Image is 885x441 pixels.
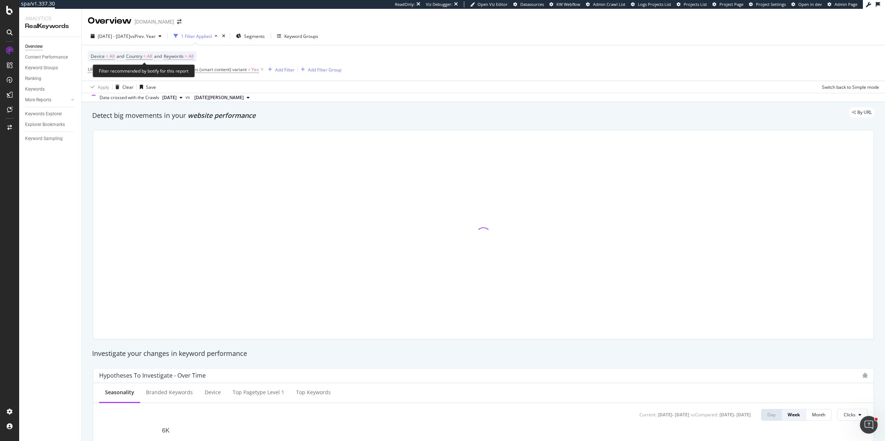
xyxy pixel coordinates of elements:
[426,1,452,7] div: Viz Debugger:
[91,53,105,59] span: Device
[185,94,191,101] span: vs
[782,409,806,421] button: Week
[25,75,76,83] a: Ranking
[275,67,295,73] div: Add Filter
[205,389,221,396] div: Device
[849,107,875,118] div: legacy label
[98,33,130,39] span: [DATE] - [DATE]
[194,94,244,101] span: 2025 Jan. 13th
[767,412,775,418] div: Day
[549,1,580,7] a: KW Webflow
[857,110,872,115] span: By URL
[25,53,76,61] a: Content Performance
[834,1,857,7] span: Admin Page
[761,409,782,421] button: Day
[88,30,164,42] button: [DATE] - [DATE]vsPrev. Year
[181,33,212,39] div: 1 Filter Applied
[185,53,187,59] span: =
[806,409,832,421] button: Month
[112,81,133,93] button: Clear
[298,65,341,74] button: Add Filter Group
[92,349,875,358] div: Investigate your changes in keyword performance
[677,1,707,7] a: Projects List
[177,19,181,24] div: arrow-right-arrow-left
[110,51,115,62] span: All
[25,85,76,93] a: Keywords
[154,53,162,59] span: and
[827,1,857,7] a: Admin Page
[470,1,508,7] a: Open Viz Editor
[88,81,109,93] button: Apply
[135,18,174,25] div: [DOMAIN_NAME]
[756,1,786,7] span: Project Settings
[126,53,142,59] span: Country
[233,389,284,396] div: Top pagetype Level 1
[556,1,580,7] span: KW Webflow
[233,30,268,42] button: Segments
[749,1,786,7] a: Project Settings
[164,53,184,59] span: Keywords
[221,32,227,40] div: times
[106,53,108,59] span: =
[812,412,825,418] div: Month
[395,1,415,7] div: ReadOnly:
[159,93,185,102] button: [DATE]
[248,66,250,73] span: =
[513,1,544,7] a: Datasources
[712,1,743,7] a: Project Page
[25,15,76,22] div: Analytics
[146,84,156,90] div: Save
[631,1,671,7] a: Logs Projects List
[100,94,159,101] div: Data crossed with the Crawls
[296,389,331,396] div: Top Keywords
[684,1,707,7] span: Projects List
[593,1,625,7] span: Admin Crawl List
[798,1,822,7] span: Open in dev
[25,110,62,118] div: Keywords Explorer
[274,30,321,42] button: Keyword Groups
[122,84,133,90] div: Clear
[25,53,68,61] div: Content Performance
[88,66,247,73] span: URL in scope of Optimization Univers vélo - meta titles (smart content) variant
[788,412,800,418] div: Week
[25,121,65,129] div: Explorer Bookmarks
[244,33,265,39] span: Segments
[284,33,318,39] div: Keyword Groups
[25,22,76,31] div: RealKeywords
[88,15,132,27] div: Overview
[819,81,879,93] button: Switch back to Simple mode
[25,135,76,143] a: Keyword Sampling
[25,135,63,143] div: Keyword Sampling
[719,1,743,7] span: Project Page
[520,1,544,7] span: Datasources
[837,409,868,421] button: Clicks
[638,1,671,7] span: Logs Projects List
[860,416,878,434] iframe: Intercom live chat
[146,389,193,396] div: Branded Keywords
[105,389,134,396] div: Seasonality
[188,51,194,62] span: All
[137,81,156,93] button: Save
[191,93,253,102] button: [DATE][PERSON_NAME]
[25,75,41,83] div: Ranking
[308,67,341,73] div: Add Filter Group
[130,33,156,39] span: vs Prev. Year
[98,84,109,90] div: Apply
[822,84,879,90] div: Switch back to Simple mode
[99,372,206,379] div: Hypotheses to Investigate - Over Time
[25,110,76,118] a: Keywords Explorer
[93,64,195,77] div: Filter recommended by botify for this report
[25,64,58,72] div: Keyword Groups
[658,412,689,418] div: [DATE] - [DATE]
[844,412,855,418] span: Clicks
[251,64,259,75] span: Yes
[117,53,124,59] span: and
[25,96,69,104] a: More Reports
[162,94,177,101] span: 2025 Sep. 4th
[719,412,751,418] div: [DATE] - [DATE]
[25,64,76,72] a: Keyword Groups
[25,43,43,50] div: Overview
[639,412,656,418] div: Current:
[791,1,822,7] a: Open in dev
[863,373,868,378] div: bug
